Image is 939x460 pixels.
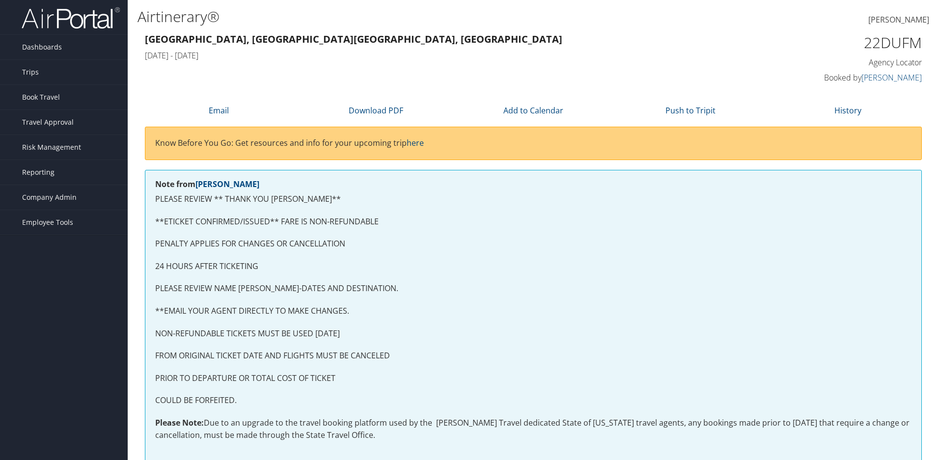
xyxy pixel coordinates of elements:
[739,57,922,68] h4: Agency Locator
[155,417,204,428] strong: Please Note:
[155,260,911,273] p: 24 HOURS AFTER TICKETING
[349,105,403,116] a: Download PDF
[861,72,922,83] a: [PERSON_NAME]
[22,85,60,109] span: Book Travel
[22,210,73,235] span: Employee Tools
[145,50,724,61] h4: [DATE] - [DATE]
[22,60,39,84] span: Trips
[155,417,911,442] p: Due to an upgrade to the travel booking platform used by the [PERSON_NAME] Travel dedicated State...
[209,105,229,116] a: Email
[155,193,911,206] p: PLEASE REVIEW ** THANK YOU [PERSON_NAME]**
[22,35,62,59] span: Dashboards
[868,14,929,25] span: [PERSON_NAME]
[155,305,911,318] p: **EMAIL YOUR AGENT DIRECTLY TO MAKE CHANGES.
[22,160,55,185] span: Reporting
[155,179,259,189] strong: Note from
[407,137,424,148] a: here
[22,110,74,135] span: Travel Approval
[22,6,120,29] img: airportal-logo.png
[22,185,77,210] span: Company Admin
[155,394,911,407] p: COULD BE FORFEITED.
[868,5,929,35] a: [PERSON_NAME]
[145,32,562,46] strong: [GEOGRAPHIC_DATA], [GEOGRAPHIC_DATA] [GEOGRAPHIC_DATA], [GEOGRAPHIC_DATA]
[739,72,922,83] h4: Booked by
[155,216,911,228] p: **ETICKET CONFIRMED/ISSUED** FARE IS NON-REFUNDABLE
[138,6,665,27] h1: Airtinerary®
[739,32,922,53] h1: 22DUFM
[22,135,81,160] span: Risk Management
[155,327,911,340] p: NON-REFUNDABLE TICKETS MUST BE USED [DATE]
[155,238,911,250] p: PENALTY APPLIES FOR CHANGES OR CANCELLATION
[155,282,911,295] p: PLEASE REVIEW NAME [PERSON_NAME]-DATES AND DESTINATION.
[155,350,911,362] p: FROM ORIGINAL TICKET DATE AND FLIGHTS MUST BE CANCELED
[503,105,563,116] a: Add to Calendar
[155,372,911,385] p: PRIOR TO DEPARTURE OR TOTAL COST OF TICKET
[834,105,861,116] a: History
[195,179,259,189] a: [PERSON_NAME]
[155,137,911,150] p: Know Before You Go: Get resources and info for your upcoming trip
[665,105,716,116] a: Push to Tripit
